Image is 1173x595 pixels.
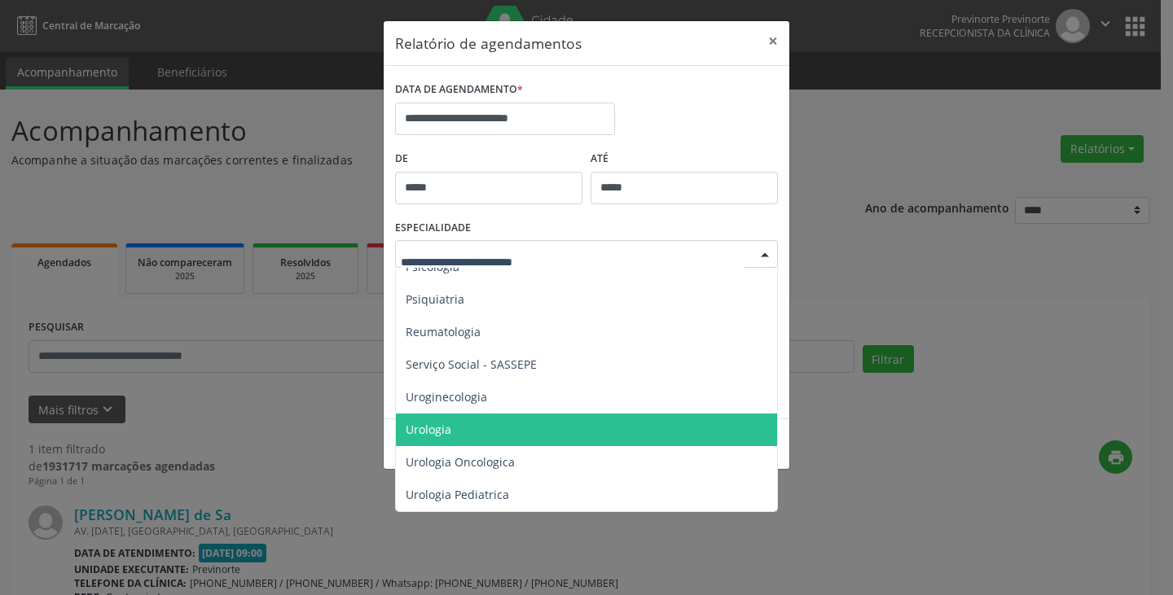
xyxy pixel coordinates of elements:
label: DATA DE AGENDAMENTO [395,77,523,103]
span: Urologia Oncologica [406,454,515,470]
span: Reumatologia [406,324,481,339]
span: Urologia [406,422,451,437]
label: ESPECIALIDADE [395,216,471,241]
button: Close [757,21,789,61]
span: Urologia Pediatrica [406,487,509,502]
span: Psiquiatria [406,291,464,307]
span: Serviço Social - SASSEPE [406,357,537,372]
label: ATÉ [591,147,778,172]
h5: Relatório de agendamentos [395,33,582,54]
span: Uroginecologia [406,389,487,405]
label: De [395,147,582,172]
